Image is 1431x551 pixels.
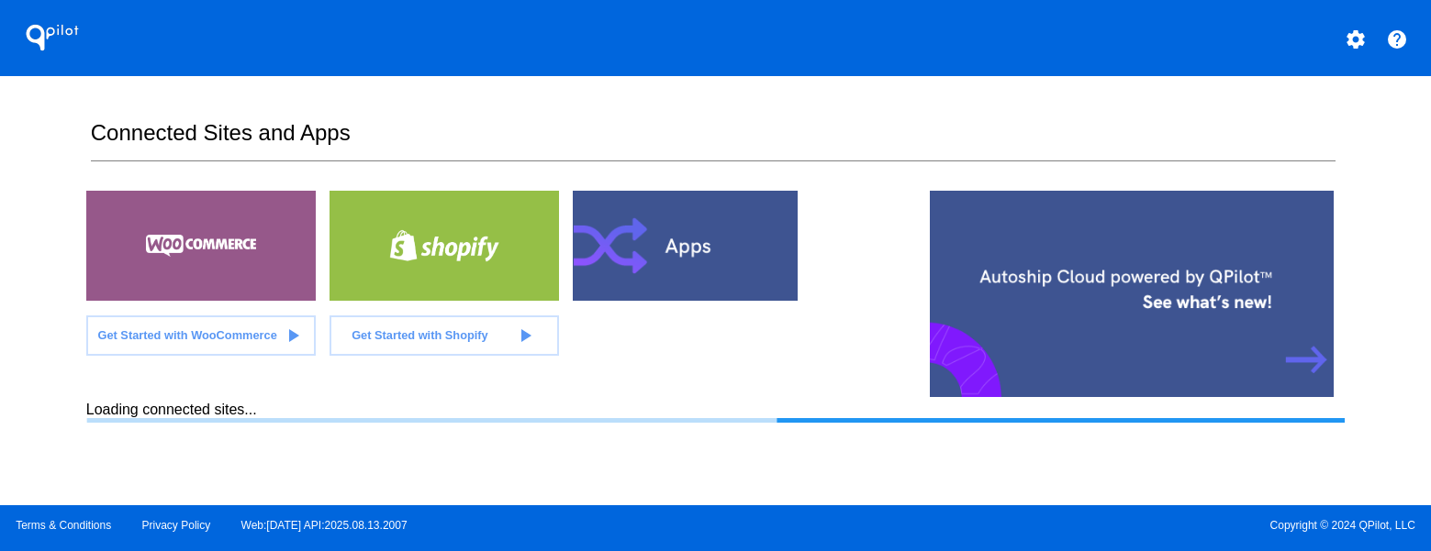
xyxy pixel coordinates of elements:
[282,325,304,347] mat-icon: play_arrow
[86,402,1345,423] div: Loading connected sites...
[97,328,276,342] span: Get Started with WooCommerce
[16,19,89,56] h1: QPilot
[514,325,536,347] mat-icon: play_arrow
[142,519,211,532] a: Privacy Policy
[241,519,408,532] a: Web:[DATE] API:2025.08.13.2007
[86,315,316,356] a: Get Started with WooCommerce
[1386,28,1408,50] mat-icon: help
[1345,28,1367,50] mat-icon: settings
[330,315,559,356] a: Get Started with Shopify
[732,519,1415,532] span: Copyright © 2024 QPilot, LLC
[91,120,1336,161] h2: Connected Sites and Apps
[352,328,488,342] span: Get Started with Shopify
[16,519,111,532] a: Terms & Conditions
